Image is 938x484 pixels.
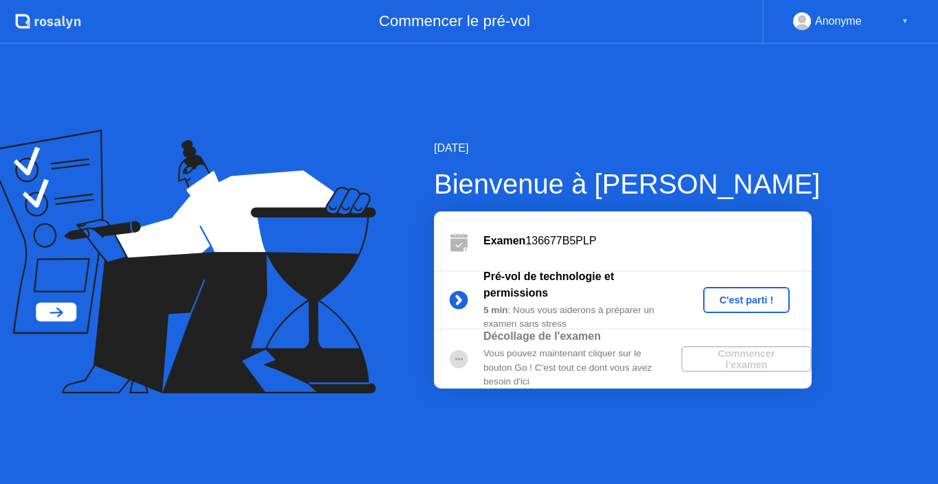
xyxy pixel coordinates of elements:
[687,348,806,370] div: Commencer l'examen
[709,295,785,306] div: C'est parti !
[483,270,614,299] b: Pré-vol de technologie et permissions
[434,163,820,205] div: Bienvenue à [PERSON_NAME]
[483,347,681,389] div: Vous pouvez maintenant cliquer sur le bouton Go ! C'est tout ce dont vous avez besoin d'ici
[434,140,820,157] div: [DATE]
[902,12,908,30] div: ▼
[483,330,601,342] b: Décollage de l'examen
[483,233,812,249] div: 136677B5PLP
[483,305,508,315] b: 5 min
[815,12,862,30] div: Anonyme
[483,235,525,246] b: Examen
[483,303,681,332] div: : Nous vous aiderons à préparer un examen sans stress
[681,346,812,372] button: Commencer l'examen
[703,287,790,313] button: C'est parti !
